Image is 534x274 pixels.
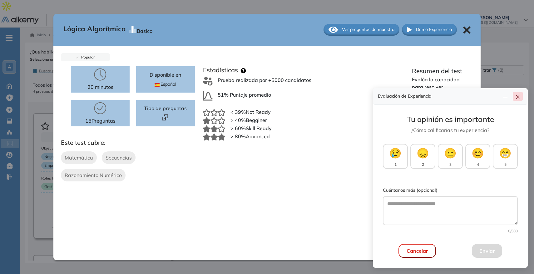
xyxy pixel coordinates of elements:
img: ESP [155,83,160,87]
span: 51% Puntaje promedio [218,91,271,101]
button: 😐3 [438,144,463,169]
span: 😁 [499,145,512,160]
span: Ver preguntas de muestra [342,26,394,33]
span: Matemática [65,154,93,161]
span: 😞 [417,145,429,160]
p: Disponible en [150,71,181,79]
span: Not Ready [246,109,271,115]
span: Begginer [246,117,267,123]
button: close [513,92,523,101]
span: Español [155,81,176,88]
p: Evalúa la capacidad para resolver problemas matemáticos y lógicos mediante la aplicación de algor... [412,76,466,173]
h3: Tu opinión es importante [383,115,518,124]
button: 😞2 [410,144,435,169]
h3: Estadísticas [203,66,238,74]
span: 😢 [389,145,402,160]
label: Cuéntanos más (opcional) [383,187,518,194]
p: ¿Cómo calificarías tu experiencia? [383,126,518,134]
span: close [515,94,520,99]
h4: Evaluación de Experiencia [378,94,500,99]
span: Demo Experiencia [416,26,452,33]
span: Tipo de preguntas [144,104,187,112]
button: Enviar [472,244,502,258]
span: 4 [477,162,479,167]
span: 😐 [444,145,457,160]
h3: Este test cubre: [61,139,198,146]
span: Secuencias [106,154,132,161]
button: 😊4 [465,144,490,169]
span: Lógica Algorítmica [63,24,126,36]
p: 20 minutos [87,83,113,91]
span: 😊 [472,145,484,160]
button: line [500,92,510,101]
span: 5 [504,162,507,167]
button: 😁5 [493,144,518,169]
span: 1 [394,162,397,167]
span: Razonamiento Numérico [65,171,122,179]
span: > 80% [230,133,246,140]
button: Cancelar [398,244,436,258]
span: Skill Ready [246,125,272,131]
div: Básico [137,25,152,35]
img: Format test logo [162,114,168,120]
span: Popular [79,55,95,59]
span: > 60% [230,125,246,131]
p: Resumen del test [412,66,466,76]
span: Advanced [246,133,270,140]
span: > 40% [230,117,246,123]
span: < 39% [230,109,246,115]
span: Prueba realizada por +5000 candidatos [218,76,311,86]
p: 15 Preguntas [85,117,116,124]
span: 3 [449,162,452,167]
button: 😢1 [383,144,408,169]
div: 0 /500 [383,228,518,234]
span: 2 [422,162,424,167]
span: line [503,94,508,99]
